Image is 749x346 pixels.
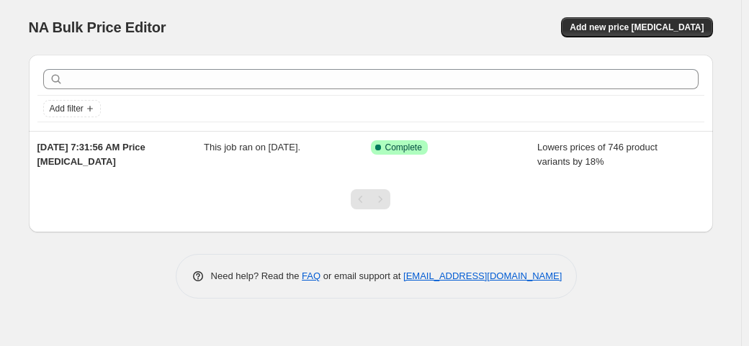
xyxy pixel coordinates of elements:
span: This job ran on [DATE]. [204,142,300,152]
span: Add new price [MEDICAL_DATA] [570,22,704,33]
button: Add new price [MEDICAL_DATA] [561,17,712,37]
span: or email support at [320,270,403,281]
nav: Pagination [351,189,390,209]
button: Add filter [43,100,101,117]
span: Complete [385,142,422,153]
span: NA Bulk Price Editor [29,19,166,35]
span: [DATE] 7:31:56 AM Price [MEDICAL_DATA] [37,142,145,167]
span: Need help? Read the [211,270,302,281]
span: Add filter [50,103,84,114]
a: FAQ [302,270,320,281]
a: [EMAIL_ADDRESS][DOMAIN_NAME] [403,270,562,281]
span: Lowers prices of 746 product variants by 18% [537,142,658,167]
